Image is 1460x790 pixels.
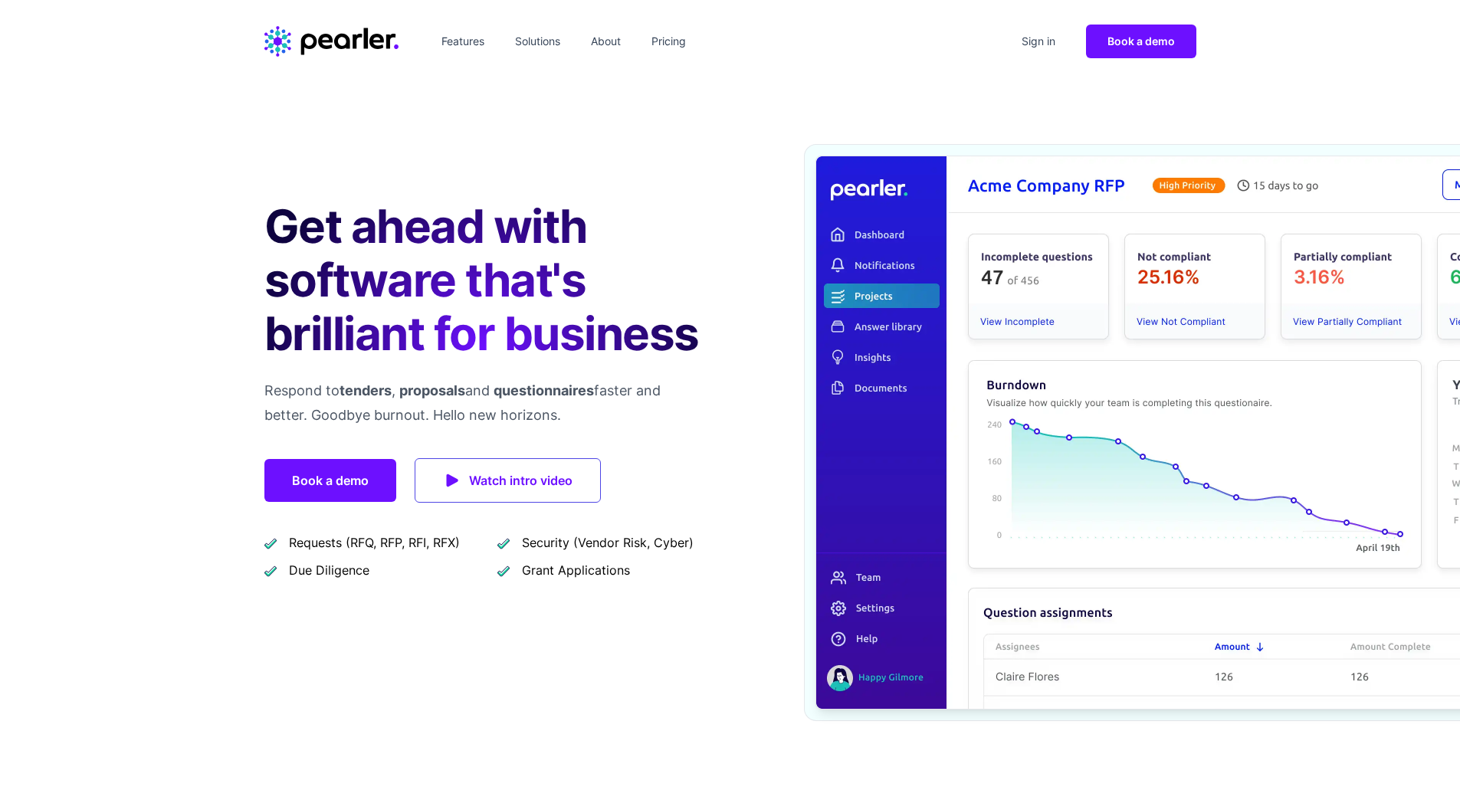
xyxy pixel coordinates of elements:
[264,199,706,360] h1: Get ahead with software that's brilliant for business
[1086,25,1196,58] a: Book a demo
[264,459,396,502] a: Book a demo
[399,382,465,398] span: proposals
[497,564,510,577] img: checkmark
[522,533,694,552] span: Security (Vendor Risk, Cyber)
[435,29,490,54] a: Features
[509,29,566,54] a: Solutions
[264,536,277,549] img: checkmark
[1015,29,1061,54] a: Sign in
[585,29,627,54] a: About
[497,536,510,549] img: checkmark
[645,29,692,54] a: Pricing
[415,458,601,503] a: Watch intro video
[264,26,399,57] a: Home
[264,564,277,577] img: checkmark
[469,470,573,491] span: Watch intro video
[264,379,706,428] p: Respond to , and faster and better. Goodbye burnout. Hello new horizons.
[289,533,460,552] span: Requests (RFQ, RFP, RFI, RFX)
[494,382,594,398] span: questionnaires
[1107,34,1175,48] span: Book a demo
[522,561,630,579] span: Grant Applications
[340,382,392,398] span: tenders
[289,561,369,579] span: Due Diligence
